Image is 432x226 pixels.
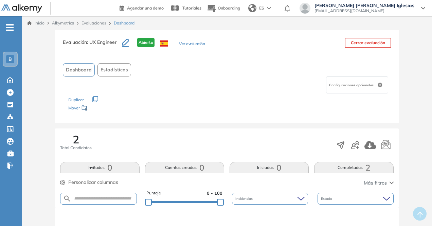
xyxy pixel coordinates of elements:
[8,56,12,62] span: B
[218,5,240,11] span: Onboarding
[63,38,122,52] h3: Evaluación
[127,5,164,11] span: Agendar una demo
[60,145,92,151] span: Total Candidatos
[66,66,92,73] span: Dashboard
[207,190,222,196] span: 0 - 100
[182,5,201,11] span: Tutoriales
[230,162,309,173] button: Iniciadas0
[207,1,240,16] button: Onboarding
[364,179,387,187] span: Más filtros
[248,4,256,12] img: world
[97,63,131,76] button: Estadísticas
[259,5,264,11] span: ES
[101,66,128,73] span: Estadísticas
[314,162,393,173] button: Completadas2
[364,179,394,187] button: Más filtros
[60,162,139,173] button: Invitados0
[120,3,164,12] a: Agendar una demo
[160,40,168,47] img: ESP
[318,193,394,205] div: Estado
[82,20,106,25] a: Evaluaciones
[68,102,136,115] div: Mover
[73,134,79,145] span: 2
[63,194,71,203] img: SEARCH_ALT
[6,27,14,28] i: -
[52,20,74,25] span: Alkymetrics
[179,41,205,48] button: Ver evaluación
[114,20,134,26] span: Dashboard
[68,97,84,102] span: Duplicar
[314,3,414,8] span: [PERSON_NAME] [PERSON_NAME] Iglesias
[27,20,44,26] a: Inicio
[326,76,388,93] div: Configuraciones opcionales
[314,8,414,14] span: [EMAIL_ADDRESS][DOMAIN_NAME]
[87,39,116,45] span: : UX Engineer
[146,190,161,196] span: Puntaje
[232,193,308,205] div: Incidencias
[145,162,224,173] button: Cuentas creadas0
[345,38,391,48] button: Cerrar evaluación
[321,196,334,201] span: Estado
[137,38,155,47] span: Abierta
[68,179,118,186] span: Personalizar columnas
[63,63,95,76] button: Dashboard
[267,7,271,10] img: arrow
[1,4,42,13] img: Logo
[60,179,118,186] button: Personalizar columnas
[329,83,375,88] span: Configuraciones opcionales
[235,196,254,201] span: Incidencias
